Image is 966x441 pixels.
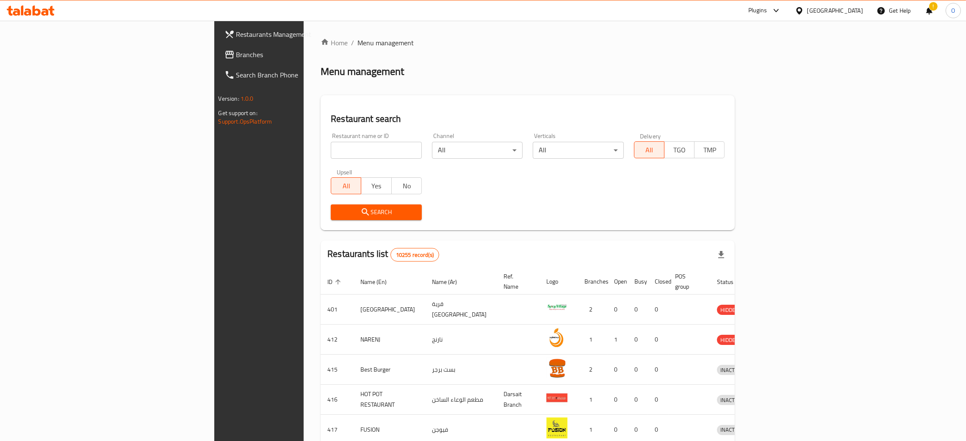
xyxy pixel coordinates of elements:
span: Get support on: [219,107,257,119]
span: HIDDEN [717,305,742,315]
a: Branches [218,44,376,65]
div: Total records count [390,248,439,262]
button: TGO [664,141,695,158]
th: Open [607,269,628,295]
td: 0 [628,325,648,355]
td: مطعم الوعاء الساخن [425,385,497,415]
td: 0 [648,295,668,325]
th: Busy [628,269,648,295]
span: ID [327,277,343,287]
td: بست برجر [425,355,497,385]
span: All [638,144,661,156]
span: Branches [236,50,369,60]
th: Branches [578,269,607,295]
td: 0 [607,385,628,415]
td: قرية [GEOGRAPHIC_DATA] [425,295,497,325]
span: TMP [698,144,721,156]
button: No [391,177,422,194]
td: 2 [578,295,607,325]
button: Yes [361,177,391,194]
span: Yes [365,180,388,192]
span: Menu management [357,38,414,48]
span: 10255 record(s) [391,251,439,259]
span: No [395,180,418,192]
span: INACTIVE [717,395,746,405]
img: Best Burger [546,357,567,378]
td: 0 [607,355,628,385]
span: Name (En) [360,277,398,287]
span: Version: [219,93,239,104]
div: Export file [711,245,731,265]
td: 0 [648,385,668,415]
label: Upsell [337,169,352,175]
button: Search [331,204,422,220]
h2: Restaurant search [331,113,725,125]
input: Search for restaurant name or ID.. [331,142,422,159]
div: INACTIVE [717,395,746,405]
span: HIDDEN [717,335,742,345]
div: INACTIVE [717,365,746,375]
td: 0 [628,295,648,325]
th: Closed [648,269,668,295]
a: Support.OpsPlatform [219,116,272,127]
img: HOT POT RESTAURANT [546,387,567,408]
a: Restaurants Management [218,24,376,44]
td: 0 [628,355,648,385]
nav: breadcrumb [321,38,735,48]
th: Logo [540,269,578,295]
div: [GEOGRAPHIC_DATA] [807,6,863,15]
span: Status [717,277,745,287]
img: FUSION [546,417,567,438]
td: Best Burger [354,355,425,385]
td: 0 [628,385,648,415]
td: NARENJ [354,325,425,355]
td: 1 [607,325,628,355]
td: [GEOGRAPHIC_DATA] [354,295,425,325]
img: NARENJ [546,327,567,348]
td: Darsait Branch [497,385,540,415]
span: Search Branch Phone [236,70,369,80]
div: Plugins [748,6,767,16]
span: Search [338,207,415,218]
span: POS group [675,271,700,292]
button: All [634,141,664,158]
h2: Restaurants list [327,248,439,262]
td: 2 [578,355,607,385]
td: 1 [578,385,607,415]
span: 1.0.0 [241,93,254,104]
button: TMP [694,141,725,158]
div: All [432,142,523,159]
td: 0 [648,355,668,385]
label: Delivery [640,133,661,139]
span: INACTIVE [717,365,746,375]
span: O [951,6,955,15]
td: 0 [648,325,668,355]
button: All [331,177,361,194]
span: Restaurants Management [236,29,369,39]
a: Search Branch Phone [218,65,376,85]
td: HOT POT RESTAURANT [354,385,425,415]
div: All [533,142,624,159]
td: 1 [578,325,607,355]
img: Spicy Village [546,297,567,318]
td: 0 [607,295,628,325]
span: Name (Ar) [432,277,468,287]
span: All [335,180,358,192]
td: نارنج [425,325,497,355]
span: TGO [668,144,691,156]
span: Ref. Name [504,271,529,292]
span: INACTIVE [717,425,746,435]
